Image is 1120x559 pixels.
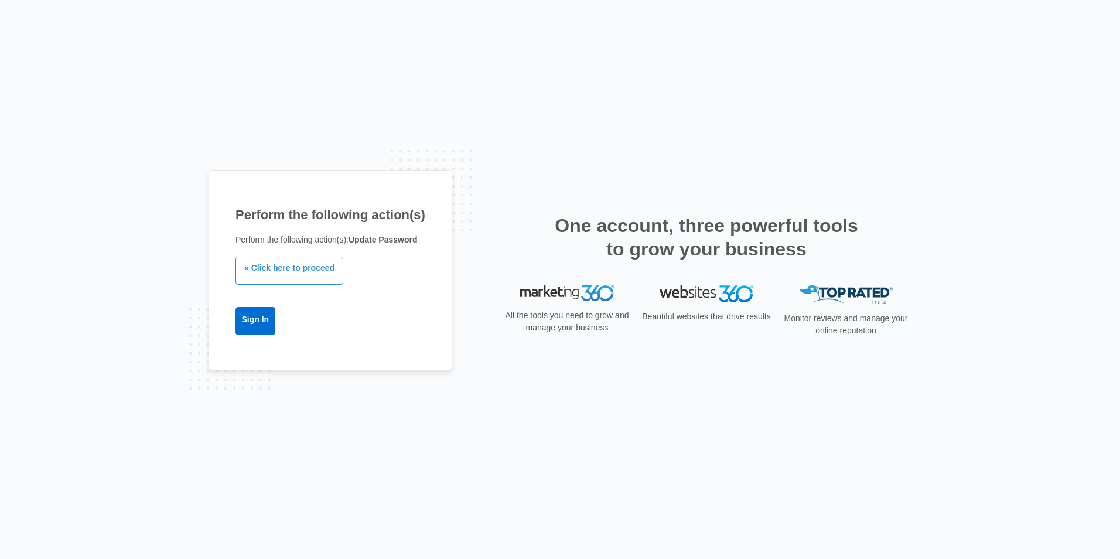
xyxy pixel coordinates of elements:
[799,285,893,305] img: Top Rated Local
[780,312,911,337] p: Monitor reviews and manage your online reputation
[520,285,614,302] img: Marketing 360
[235,257,343,285] a: » Click here to proceed
[235,234,425,246] p: Perform the following action(s):
[235,205,425,224] h1: Perform the following action(s)
[235,307,275,335] a: Sign In
[551,214,862,261] h2: One account, three powerful tools to grow your business
[660,285,753,302] img: Websites 360
[641,311,772,323] p: Beautiful websites that drive results
[501,309,633,334] p: All the tools you need to grow and manage your business
[349,235,417,244] b: Update Password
